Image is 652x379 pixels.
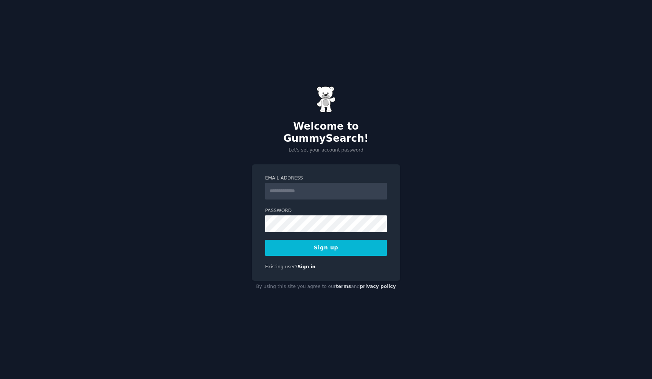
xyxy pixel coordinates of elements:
[252,281,400,293] div: By using this site you agree to our and
[252,121,400,144] h2: Welcome to GummySearch!
[298,264,316,269] a: Sign in
[265,175,387,182] label: Email Address
[252,147,400,154] p: Let's set your account password
[336,284,351,289] a: terms
[317,86,335,113] img: Gummy Bear
[360,284,396,289] a: privacy policy
[265,207,387,214] label: Password
[265,240,387,256] button: Sign up
[265,264,298,269] span: Existing user?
